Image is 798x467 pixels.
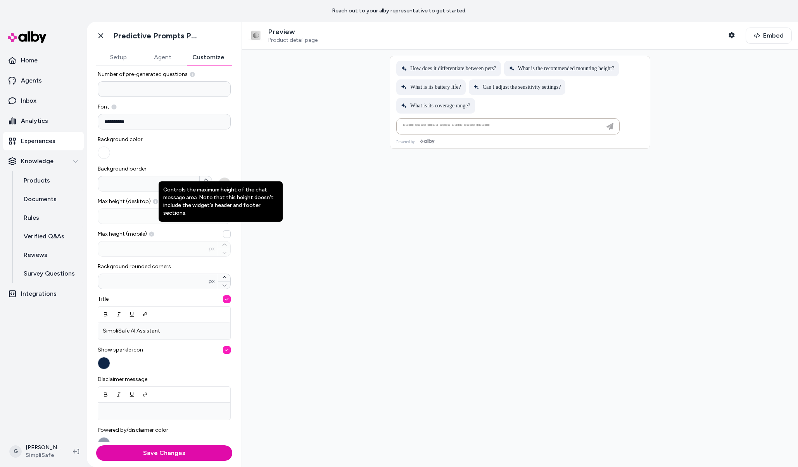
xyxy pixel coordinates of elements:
div: General [96,71,232,450]
span: SimpliSafe [26,451,60,459]
a: Rules [16,209,84,227]
input: Background borderpx [98,180,190,188]
p: Survey Questions [24,269,75,278]
p: Documents [24,195,57,204]
span: Powered by/disclaimer color [98,426,231,434]
a: Integrations [3,284,84,303]
span: Number of pre-generated questions [98,71,231,78]
p: Rules [24,213,39,222]
label: Font [98,103,231,111]
p: Agents [21,76,42,85]
p: Reach out to your alby representative to get started. [332,7,466,15]
button: Max height (mobile) px [223,230,231,238]
a: Analytics [3,112,84,130]
span: Background rounded corners [98,263,231,271]
p: Experiences [21,136,55,146]
span: Max height (mobile) [98,230,231,238]
p: Knowledge [21,157,54,166]
input: Max height (desktop) Controls the maximum height of the chat message area. Note that this height ... [98,212,209,220]
a: Experiences [3,132,84,150]
p: Reviews [24,250,47,260]
button: Underline (Ctrl+I) [125,307,138,321]
button: Max height (mobile) px [218,249,230,257]
button: Background borderpx [200,176,212,184]
button: Customize [185,50,232,65]
a: Home [3,51,84,70]
p: Verified Q&As [24,232,64,241]
button: Link [138,388,152,402]
a: Inbox [3,91,84,110]
button: Save Changes [96,445,232,461]
p: [PERSON_NAME] [26,444,60,451]
p: Inbox [21,96,36,105]
button: Underline (Ctrl+I) [125,388,138,402]
p: Home [21,56,38,65]
input: Background rounded cornerspx [98,277,209,285]
span: Background color [98,136,161,143]
span: Title [98,295,231,303]
input: Number of pre-generated questions [98,81,231,97]
span: Embed [763,31,784,40]
span: Background border [98,165,231,173]
button: Link [138,307,152,321]
button: Embed [746,28,792,44]
p: Controls the maximum height of the chat message area. Note that this height doesn't include the w... [163,186,278,217]
p: SimpliSafe AI Assistant [103,327,226,335]
button: Bold (Ctrl+B) [99,307,112,321]
a: Verified Q&As [16,227,84,246]
button: Powered by/disclaimer color [98,437,110,450]
div: Disclaimer message [98,376,231,420]
button: G[PERSON_NAME]SimpliSafe [5,439,67,464]
button: Knowledge [3,152,84,171]
button: Italic (Ctrl+U) [112,388,125,402]
span: Product detail page [268,37,318,44]
a: Survey Questions [16,264,84,283]
span: Max height (desktop) [98,198,231,205]
a: Products [16,171,84,190]
p: Preview [268,28,318,36]
button: Background rounded cornerspx [218,281,230,289]
a: Documents [16,190,84,209]
span: G [9,445,22,458]
p: Integrations [21,289,57,298]
p: Products [24,176,50,185]
a: Reviews [16,246,84,264]
button: Max height (mobile) px [218,241,230,249]
p: Analytics [21,116,48,126]
button: Agent [140,50,185,65]
a: Agents [3,71,84,90]
span: px [209,277,215,285]
button: Background rounded cornerspx [218,274,230,281]
span: Show sparkle icon [98,346,231,354]
button: Bold (Ctrl+B) [99,388,112,402]
img: Motion Sensor Gen 2 [248,28,264,43]
input: Max height (mobile) px [98,245,209,253]
span: px [209,245,215,253]
button: Setup [96,50,140,65]
button: Italic (Ctrl+U) [112,307,125,321]
h1: Predictive Prompts PDP [113,31,200,41]
button: Background borderpx [218,177,231,190]
img: alby Logo [8,31,47,43]
span: px [190,180,196,188]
